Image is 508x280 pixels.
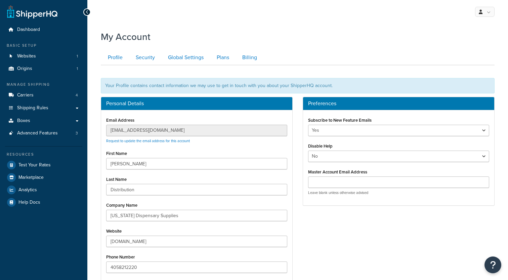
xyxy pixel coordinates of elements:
[77,53,78,59] span: 1
[106,203,137,208] label: Company Name
[5,89,82,102] a: Carriers 4
[5,63,82,75] a: Origins 1
[308,144,333,149] label: Disable Help
[235,50,262,65] a: Billing
[101,30,151,43] h1: My Account
[18,175,44,181] span: Marketplace
[77,66,78,72] span: 1
[106,118,134,123] label: Email Address
[5,43,82,48] div: Basic Setup
[484,256,501,273] button: Open Resource Center
[5,89,82,102] li: Carriers
[17,105,48,111] span: Shipping Rules
[129,50,160,65] a: Security
[106,177,127,182] label: Last Name
[210,50,235,65] a: Plans
[18,162,51,168] span: Test Your Rates
[17,66,32,72] span: Origins
[5,82,82,87] div: Manage Shipping
[106,254,135,259] label: Phone Number
[5,50,82,63] a: Websites 1
[5,50,82,63] li: Websites
[17,27,40,33] span: Dashboard
[18,187,37,193] span: Analytics
[5,127,82,139] a: Advanced Features 3
[106,229,122,234] label: Website
[5,127,82,139] li: Advanced Features
[76,130,78,136] span: 3
[308,101,489,107] h3: Preferences
[101,50,128,65] a: Profile
[5,102,82,114] a: Shipping Rules
[308,118,372,123] label: Subscribe to New Feature Emails
[5,159,82,171] a: Test Your Rates
[17,92,34,98] span: Carriers
[17,118,30,124] span: Boxes
[161,50,209,65] a: Global Settings
[5,152,82,157] div: Resources
[17,53,36,59] span: Websites
[76,92,78,98] span: 4
[5,24,82,36] a: Dashboard
[106,138,190,144] a: Request to update the email address for this account
[5,196,82,208] a: Help Docs
[101,78,495,93] div: Your Profile contains contact information we may use to get in touch with you about your ShipperH...
[308,169,367,174] label: Master Account Email Address
[17,130,58,136] span: Advanced Features
[7,5,57,18] a: ShipperHQ Home
[5,115,82,127] a: Boxes
[106,151,127,156] label: First Name
[5,171,82,184] a: Marketplace
[106,101,287,107] h3: Personal Details
[18,200,40,205] span: Help Docs
[308,190,489,195] p: Leave blank unless otherwise advised
[5,184,82,196] a: Analytics
[5,63,82,75] li: Origins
